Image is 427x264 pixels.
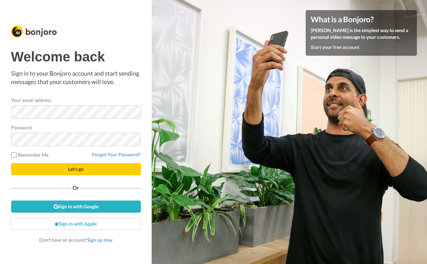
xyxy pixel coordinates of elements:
[11,124,32,131] label: Password
[11,97,51,104] label: Your email address
[11,151,49,158] label: Remember Me
[71,185,81,190] span: Or
[68,166,84,172] span: Let's go
[11,201,141,213] a: Sign in with Google
[11,152,17,158] input: Remember Me
[92,152,141,157] a: Forgot Your Password?
[87,237,113,243] a: Sign up now
[39,237,113,243] span: Don’t have an account?
[11,218,141,230] a: Sign in with Apple
[11,49,141,64] h1: Welcome back
[311,15,412,24] h4: What is a Bonjoro?
[11,163,141,175] button: Let's go
[311,44,359,50] a: Start your free account
[11,69,141,86] p: Sign in to your Bonjoro account and start sending messages that your customers will love.
[311,27,412,41] p: [PERSON_NAME] is the simplest way to send a personal video message to your customers.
